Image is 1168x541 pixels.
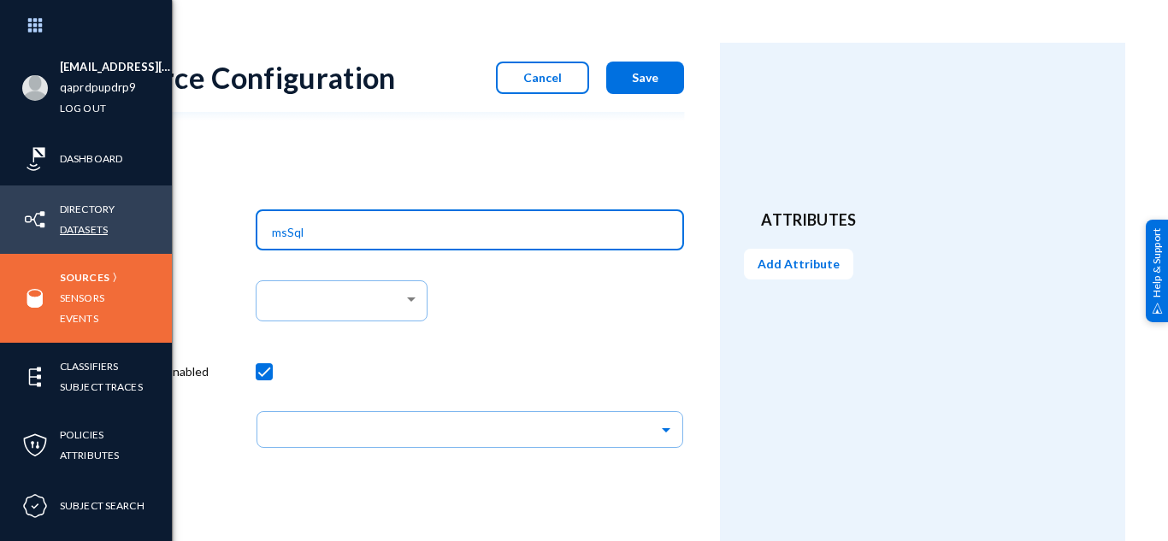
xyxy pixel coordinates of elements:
a: Attributes [60,445,119,465]
a: Subject Traces [60,377,143,397]
a: Dashboard [60,149,122,168]
button: Add Attribute [744,249,853,279]
img: blank-profile-picture.png [22,75,48,101]
a: Sources [60,268,109,287]
a: Subject Search [60,496,145,515]
div: Source Configuration [113,60,396,95]
img: icon-elements.svg [22,364,48,390]
img: icon-policies.svg [22,432,48,458]
span: Add Attribute [758,256,840,271]
span: Cancel [523,70,562,85]
img: icon-compliance.svg [22,493,48,519]
img: icon-sources.svg [22,285,48,311]
button: Save [606,62,684,94]
a: Datasets [60,220,108,239]
a: Sensors [60,288,104,308]
header: Attributes [761,209,1084,232]
a: Policies [60,425,103,444]
button: Cancel [496,62,589,94]
header: Info [130,163,667,186]
img: icon-inventory.svg [22,207,48,232]
a: Events [60,309,98,328]
img: app launcher [9,7,61,44]
a: Classifiers [60,356,118,376]
div: Help & Support [1146,219,1168,321]
span: Save [632,70,658,85]
a: Directory [60,199,115,219]
a: qaprdpupdrp9 [60,78,137,97]
img: help_support.svg [1152,303,1163,314]
a: Log out [60,98,106,118]
li: [EMAIL_ADDRESS][PERSON_NAME][DOMAIN_NAME] [60,57,172,78]
img: icon-risk-sonar.svg [22,146,48,172]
